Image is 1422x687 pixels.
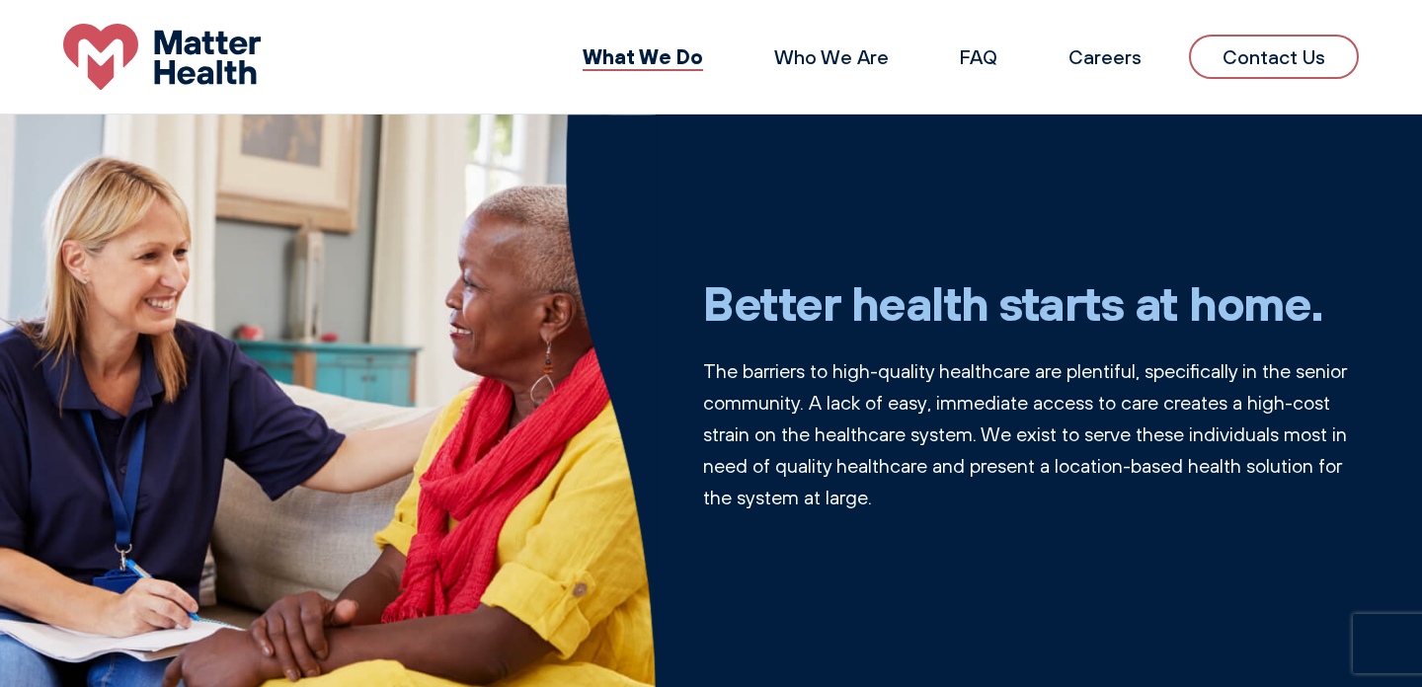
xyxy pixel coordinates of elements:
[583,43,703,69] a: What We Do
[774,44,889,69] a: Who We Are
[703,355,1359,513] p: The barriers to high-quality healthcare are plentiful, specifically in the senior community. A la...
[1189,35,1359,79] a: Contact Us
[1068,44,1142,69] a: Careers
[960,44,997,69] a: FAQ
[703,274,1359,332] h1: Better health starts at home.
